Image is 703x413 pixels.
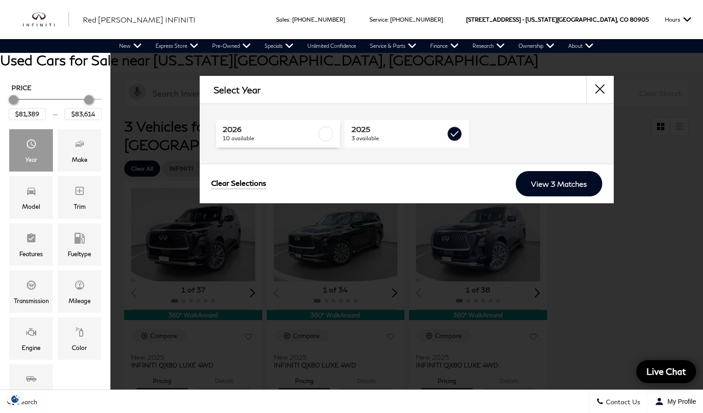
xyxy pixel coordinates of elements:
[205,39,258,53] a: Pre-Owned
[14,398,37,406] span: Search
[12,84,99,92] h5: Price
[223,125,317,134] span: 2026
[9,95,18,104] div: Minimum Price
[19,249,43,259] div: Features
[213,85,260,95] h2: Select Year
[5,394,26,404] img: Opt-Out Icon
[58,270,101,313] div: MileageMileage
[642,366,691,377] span: Live Chat
[26,230,37,249] span: Features
[466,39,512,53] a: Research
[258,39,300,53] a: Specials
[58,224,101,266] div: FueltypeFueltype
[9,129,53,172] div: YearYear
[74,230,85,249] span: Fueltype
[72,343,87,353] div: Color
[23,12,69,27] a: infiniti
[68,249,91,259] div: Fueltype
[22,343,40,353] div: Engine
[22,201,40,212] div: Model
[292,16,345,23] a: [PHONE_NUMBER]
[9,364,53,407] div: BodystyleBodystyle
[26,324,37,343] span: Engine
[648,390,703,413] button: Open user profile menu
[26,183,37,201] span: Model
[26,371,37,390] span: Bodystyle
[387,16,389,23] span: :
[300,39,363,53] a: Unlimited Confidence
[390,16,443,23] a: [PHONE_NUMBER]
[664,398,696,405] span: My Profile
[74,201,86,212] div: Trim
[25,155,37,165] div: Year
[466,16,649,23] a: [STREET_ADDRESS] • [US_STATE][GEOGRAPHIC_DATA], CO 80905
[351,125,445,134] span: 2025
[369,16,387,23] span: Service
[83,15,196,24] span: Red [PERSON_NAME] INFINITI
[512,39,561,53] a: Ownership
[74,183,85,201] span: Trim
[14,296,49,306] div: Transmission
[149,39,205,53] a: Express Store
[211,178,266,189] a: Clear Selections
[9,317,53,360] div: EngineEngine
[58,317,101,360] div: ColorColor
[423,39,466,53] a: Finance
[9,92,102,120] div: Price
[516,171,602,196] a: View 3 Matches
[345,120,469,148] a: 20253 available
[84,95,93,104] div: Maximum Price
[112,39,600,53] nav: Main Navigation
[289,16,291,23] span: :
[23,12,69,27] img: INFINITI
[351,134,445,143] span: 3 available
[604,398,640,406] span: Contact Us
[74,277,85,296] span: Mileage
[9,176,53,218] div: ModelModel
[69,296,91,306] div: Mileage
[58,176,101,218] div: TrimTrim
[9,270,53,313] div: TransmissionTransmission
[223,134,317,143] span: 10 available
[363,39,423,53] a: Service & Parts
[216,120,340,148] a: 202610 available
[58,129,101,172] div: MakeMake
[561,39,600,53] a: About
[26,277,37,296] span: Transmission
[5,394,26,404] section: Click to Open Cookie Consent Modal
[74,136,85,155] span: Make
[9,224,53,266] div: FeaturesFeatures
[9,108,46,120] input: Minimum
[636,360,696,383] a: Live Chat
[83,14,196,25] a: Red [PERSON_NAME] INFINITI
[276,16,289,23] span: Sales
[72,155,87,165] div: Make
[112,39,149,53] a: New
[26,136,37,155] span: Year
[74,324,85,343] span: Color
[586,76,614,103] button: close
[64,108,102,120] input: Maximum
